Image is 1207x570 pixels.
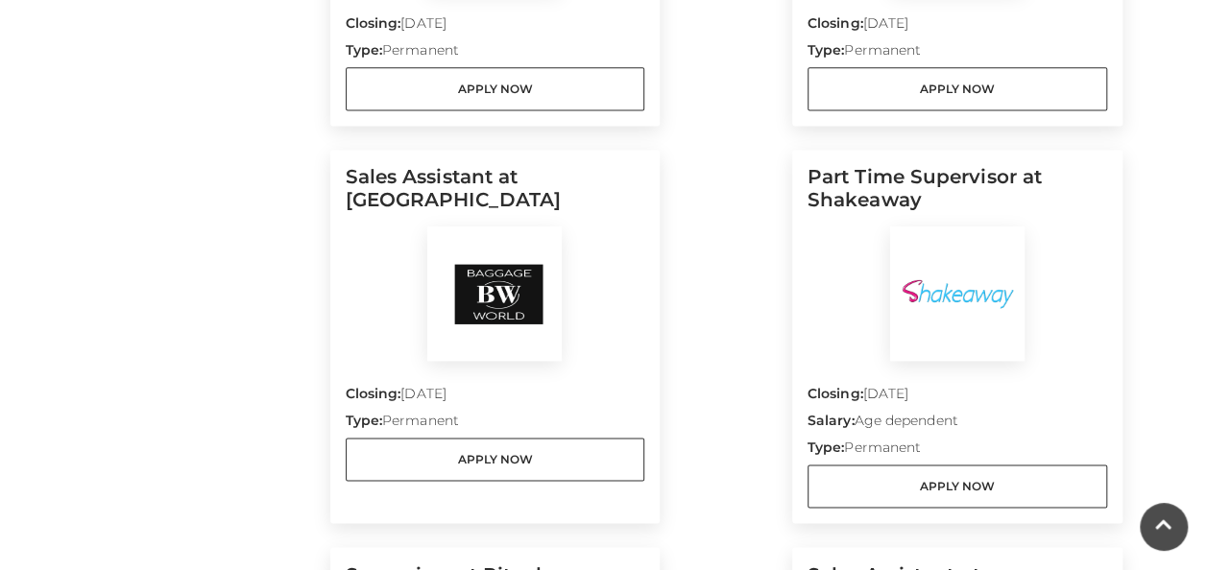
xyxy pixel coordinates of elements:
[890,226,1025,361] img: Shakeaway
[808,14,863,32] strong: Closing:
[808,438,1107,464] p: Permanent
[808,464,1107,508] a: Apply Now
[346,40,645,67] p: Permanent
[346,13,645,40] p: [DATE]
[808,385,863,402] strong: Closing:
[346,385,401,402] strong: Closing:
[346,41,382,59] strong: Type:
[808,13,1107,40] p: [DATE]
[808,411,1107,438] p: Age dependent
[346,438,645,481] a: Apply Now
[808,41,844,59] strong: Type:
[808,384,1107,411] p: [DATE]
[346,165,645,226] h5: Sales Assistant at [GEOGRAPHIC_DATA]
[346,384,645,411] p: [DATE]
[346,411,645,438] p: Permanent
[808,439,844,456] strong: Type:
[346,14,401,32] strong: Closing:
[808,165,1107,226] h5: Part Time Supervisor at Shakeaway
[346,67,645,110] a: Apply Now
[427,226,562,361] img: Baggage World
[808,67,1107,110] a: Apply Now
[808,40,1107,67] p: Permanent
[346,412,382,429] strong: Type:
[808,412,855,429] strong: Salary:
